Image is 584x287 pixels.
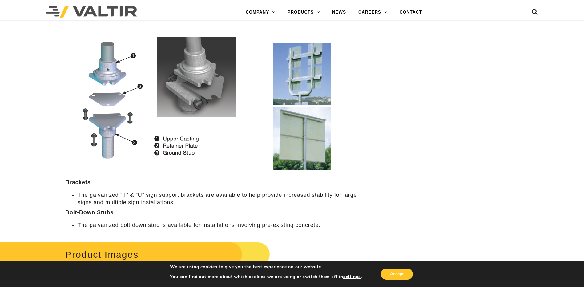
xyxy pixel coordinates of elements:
[65,209,114,216] strong: Bolt-Down Stubs
[170,264,362,270] p: We are using cookies to give you the best experience on our website.
[381,269,413,280] button: Accept
[78,222,373,229] li: The galvanized bolt down stub is available for installations involving pre-existing concrete.
[240,6,281,18] a: COMPANY
[65,179,91,185] strong: Brackets
[326,6,352,18] a: NEWS
[78,192,373,206] li: The galvanized “T” & “U” sign support brackets are available to help provide increased stability ...
[393,6,428,18] a: CONTACT
[343,274,361,280] button: settings
[46,6,137,18] img: Valtir
[352,6,393,18] a: CAREERS
[170,274,362,280] p: You can find out more about which cookies we are using or switch them off in .
[281,6,326,18] a: PRODUCTS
